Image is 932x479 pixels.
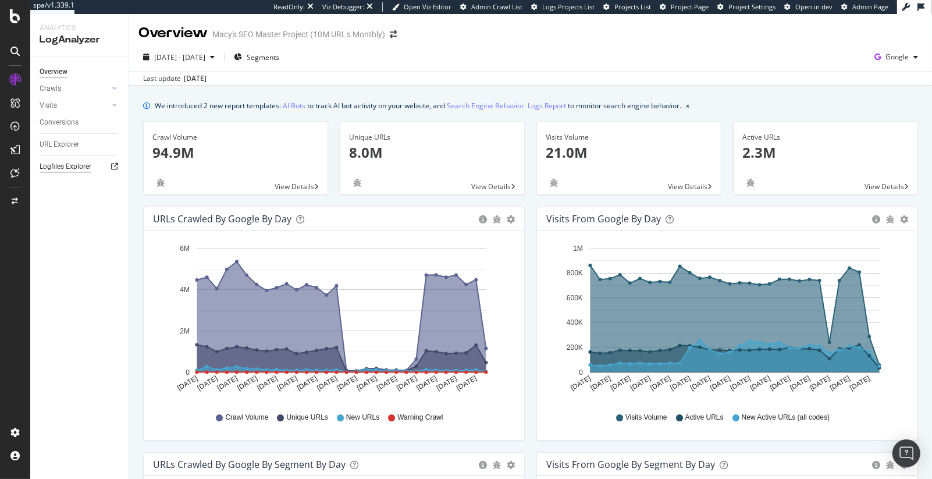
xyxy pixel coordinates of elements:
div: Last update [143,73,207,84]
text: 1M [573,244,583,253]
span: Unique URLs [287,413,328,423]
p: 21.0M [546,143,712,162]
text: [DATE] [216,374,239,392]
div: Active URLs [742,132,909,143]
div: Visits from Google by day [546,213,661,225]
a: Logs Projects List [531,2,595,12]
text: [DATE] [315,374,339,392]
text: [DATE] [669,374,692,392]
a: Project Page [660,2,709,12]
a: Visits [40,100,109,112]
button: close banner [683,97,692,114]
div: arrow-right-arrow-left [390,30,397,38]
div: bug [493,215,501,223]
text: [DATE] [609,374,632,392]
svg: A chart. [546,240,909,402]
div: LogAnalyzer [40,33,119,47]
a: Open Viz Editor [392,2,451,12]
span: Segments [247,52,279,62]
span: Open in dev [795,2,833,11]
div: gear [507,461,515,469]
div: bug [886,215,894,223]
div: Logfiles Explorer [40,161,91,173]
text: [DATE] [828,374,852,392]
div: bug [493,461,501,469]
div: ReadOnly: [273,2,305,12]
text: [DATE] [709,374,732,392]
button: Segments [229,48,284,66]
text: [DATE] [769,374,792,392]
text: [DATE] [395,374,418,392]
span: View Details [865,182,904,191]
div: info banner [143,100,918,112]
text: [DATE] [236,374,259,392]
div: bug [546,179,562,187]
span: Projects List [614,2,651,11]
span: Warning Crawl [397,413,443,423]
text: [DATE] [355,374,379,392]
text: 200K [567,343,583,352]
div: URL Explorer [40,139,79,151]
div: Open Intercom Messenger [892,439,920,467]
p: 8.0M [349,143,515,162]
text: 4M [180,286,190,294]
div: circle-info [872,215,880,223]
span: Visits Volume [625,413,667,423]
span: Project Page [671,2,709,11]
div: gear [507,215,515,223]
a: Projects List [603,2,651,12]
div: gear [900,215,908,223]
button: [DATE] - [DATE] [138,48,219,66]
span: Active URLs [685,413,724,423]
div: URLs Crawled by Google By Segment By Day [153,459,346,470]
div: circle-info [479,215,487,223]
span: New Active URLs (all codes) [742,413,830,423]
span: New URLs [346,413,379,423]
div: Viz Debugger: [322,2,364,12]
p: 2.3M [742,143,909,162]
text: [DATE] [255,374,279,392]
text: [DATE] [589,374,613,392]
a: AI Bots [283,100,305,112]
span: Google [885,52,909,62]
div: [DATE] [184,73,207,84]
div: Crawls [40,83,61,95]
span: View Details [275,182,314,191]
text: 0 [579,368,583,377]
div: URLs Crawled by Google by day [153,213,291,225]
text: 2M [180,327,190,335]
text: 0 [186,368,190,377]
svg: A chart. [153,240,515,402]
div: Overview [40,66,67,78]
div: bug [886,461,894,469]
div: circle-info [479,461,487,469]
text: [DATE] [729,374,752,392]
div: Macy's SEO Master Project (10M URL's Monthly) [212,29,385,40]
a: Open in dev [784,2,833,12]
text: [DATE] [196,374,219,392]
div: Visits [40,100,57,112]
span: [DATE] - [DATE] [154,52,205,62]
a: Overview [40,66,120,78]
a: Admin Page [841,2,888,12]
span: View Details [668,182,707,191]
div: Visits from Google By Segment By Day [546,459,715,470]
a: Admin Crawl List [460,2,522,12]
p: 94.9M [152,143,319,162]
span: Admin Page [852,2,888,11]
text: [DATE] [455,374,478,392]
div: bug [742,179,759,187]
text: [DATE] [375,374,399,392]
a: Search Engine Behavior: Logs Report [447,100,566,112]
div: Analytics [40,23,119,33]
text: [DATE] [415,374,439,392]
span: Crawl Volume [225,413,268,423]
span: Logs Projects List [542,2,595,11]
text: [DATE] [649,374,672,392]
button: Google [870,48,923,66]
text: [DATE] [809,374,832,392]
text: 6M [180,244,190,253]
text: [DATE] [435,374,458,392]
a: Logfiles Explorer [40,161,120,173]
